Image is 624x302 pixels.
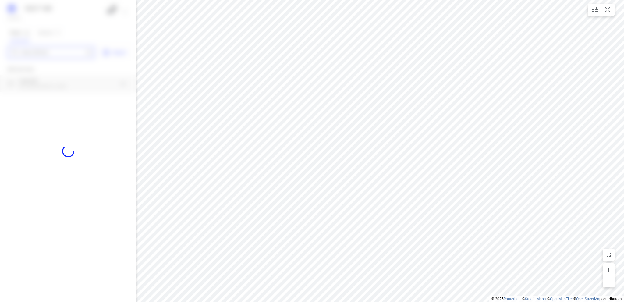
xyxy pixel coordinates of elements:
div: small contained button group [588,4,615,16]
button: Fit zoom [601,4,614,16]
a: Stadia Maps [525,297,546,301]
a: OpenStreetMap [576,297,601,301]
a: OpenMapTiles [550,297,573,301]
li: © 2025 , © , © © contributors [491,297,622,301]
button: Map settings [589,4,601,16]
a: Routetitan [504,297,521,301]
